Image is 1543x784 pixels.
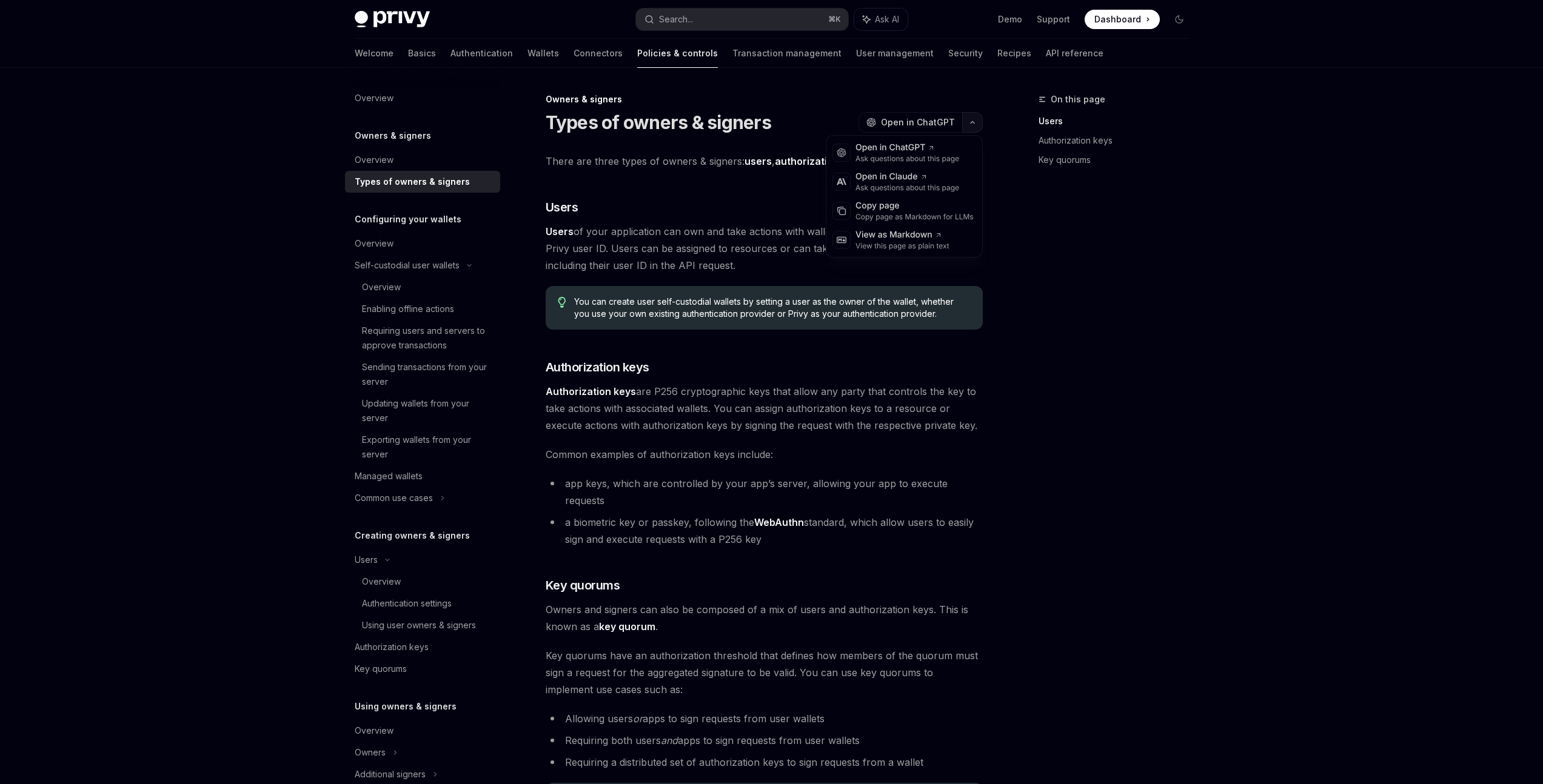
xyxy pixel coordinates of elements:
div: Sending transactions from your server [362,360,493,389]
li: app keys, which are controlled by your app’s server, allowing your app to execute requests [546,475,983,509]
div: Owners [355,745,386,760]
span: ⌘ K [828,15,841,24]
a: API reference [1046,39,1103,68]
strong: Authorization keys [546,385,636,397]
a: Authorization keys [345,636,500,658]
div: Enabling offline actions [362,302,454,316]
div: Ask questions about this page [855,154,959,164]
strong: Users [546,225,574,238]
div: Ask questions about this page [855,183,959,193]
em: or [633,713,643,725]
a: Updating wallets from your server [345,393,500,429]
div: Authentication settings [362,596,452,611]
div: Open in ChatGPT [855,142,959,154]
div: Updating wallets from your server [362,396,493,425]
div: Overview [362,280,401,294]
span: Common examples of authorization keys include: [546,446,983,463]
em: and [661,734,678,746]
a: Support [1037,13,1070,25]
div: View this page as plain text [855,241,949,251]
h5: Creating owners & signers [355,528,470,543]
div: Overview [355,153,393,167]
a: Authorization keys [1039,131,1199,150]
div: Overview [355,236,393,251]
a: Security [948,39,983,68]
a: Managed wallets [345,465,500,487]
a: Overview [345,149,500,171]
span: Ask AI [875,13,899,25]
div: Owners & signers [546,93,983,105]
div: Requiring users and servers to approve transactions [362,324,493,353]
a: Welcome [355,39,393,68]
strong: authorization keys [775,155,864,167]
span: Users [546,199,578,216]
a: Overview [345,571,500,593]
h5: Owners & signers [355,128,431,143]
a: Recipes [997,39,1031,68]
a: Basics [408,39,436,68]
a: Types of owners & signers [345,171,500,193]
a: Authentication [450,39,513,68]
span: of your application can own and take actions with wallets and are represented by the Privy user I... [546,223,983,274]
a: authorization keys [775,155,864,168]
div: View as Markdown [855,229,949,241]
div: Open in Claude [855,171,959,183]
div: Self-custodial user wallets [355,258,460,273]
span: Key quorums have an authorization threshold that defines how members of the quorum must sign a re... [546,647,983,698]
span: There are three types of owners & signers: , , and [546,153,983,170]
strong: users [745,155,772,167]
li: Requiring a distributed set of authorization keys to sign requests from a wallet [546,754,983,771]
div: Types of owners & signers [355,174,470,189]
div: Users [355,553,378,567]
button: Search...⌘K [636,8,848,30]
a: Key quorums [345,658,500,680]
a: User management [856,39,934,68]
div: Overview [362,574,401,589]
div: Using user owners & signers [362,618,476,633]
span: Owners and signers can also be composed of a mix of users and authorization keys. This is known a... [546,601,983,635]
a: Demo [998,13,1022,25]
a: Enabling offline actions [345,298,500,320]
img: dark logo [355,11,430,28]
span: On this page [1051,92,1105,107]
a: WebAuthn [754,516,804,529]
span: Dashboard [1094,13,1141,25]
div: Overview [355,723,393,738]
svg: Tip [558,297,566,308]
div: Copy page [855,200,974,212]
span: You can create user self-custodial wallets by setting a user as the owner of the wallet, whether ... [574,296,970,320]
a: Wallets [527,39,559,68]
h5: Configuring your wallets [355,212,461,227]
div: Overview [355,91,393,105]
a: Overview [345,720,500,742]
a: Connectors [574,39,623,68]
h5: Using owners & signers [355,699,457,714]
div: Additional signers [355,767,426,782]
button: Open in ChatGPT [859,112,962,133]
a: Exporting wallets from your server [345,429,500,465]
a: Sending transactions from your server [345,356,500,393]
a: Key quorums [1039,150,1199,170]
li: a biometric key or passkey, following the standard, which allow users to easily sign and execute ... [546,514,983,548]
div: Managed wallets [355,469,423,483]
a: Overview [345,87,500,109]
a: Users [1039,111,1199,131]
a: Requiring users and servers to approve transactions [345,320,500,356]
button: Ask AI [854,8,908,30]
li: Allowing users apps to sign requests from user wallets [546,710,983,727]
a: Policies & controls [637,39,718,68]
a: Dashboard [1085,10,1160,29]
div: Exporting wallets from your server [362,433,493,462]
a: Overview [345,233,500,254]
a: Overview [345,276,500,298]
div: Copy page as Markdown for LLMs [855,212,974,222]
a: Using user owners & signers [345,614,500,636]
div: Authorization keys [355,640,429,654]
div: Search... [659,12,693,27]
button: Toggle dark mode [1170,10,1189,29]
span: Key quorums [546,577,620,594]
div: Key quorums [355,662,407,676]
span: Authorization keys [546,359,649,376]
span: Open in ChatGPT [881,116,955,128]
strong: key quorum [599,620,655,633]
